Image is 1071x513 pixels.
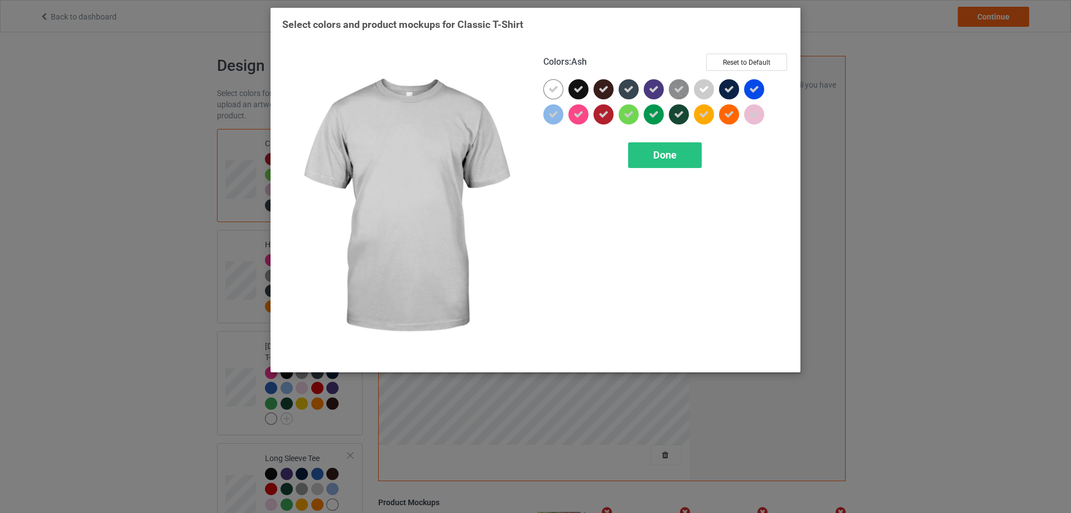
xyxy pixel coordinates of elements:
span: Colors [543,56,569,67]
img: regular.jpg [282,54,528,361]
button: Reset to Default [706,54,787,71]
span: Ash [571,56,587,67]
span: Done [653,149,677,161]
span: Select colors and product mockups for Classic T-Shirt [282,18,523,30]
img: heather_texture.png [669,79,689,99]
h4: : [543,56,587,68]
